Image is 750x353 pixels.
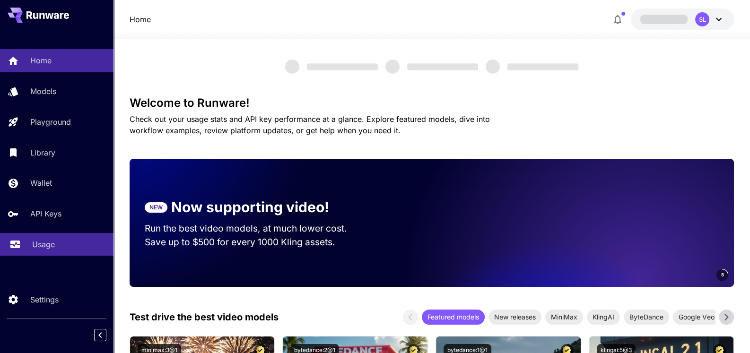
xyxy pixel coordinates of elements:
[30,294,59,305] p: Settings
[171,197,329,218] p: Now supporting video!
[631,9,734,30] button: SL
[488,310,541,325] div: New releases
[545,312,583,322] span: MiniMax
[673,310,720,325] div: Google Veo
[30,116,71,128] p: Playground
[101,327,113,344] div: Collapse sidebar
[130,114,490,135] span: Check out your usage stats and API key performance at a glance. Explore featured models, dive int...
[30,55,52,66] p: Home
[695,12,709,26] div: SL
[145,235,365,249] p: Save up to $500 for every 1000 Kling assets.
[32,239,55,250] p: Usage
[30,208,61,219] p: API Keys
[624,310,669,325] div: ByteDance
[130,96,734,110] h3: Welcome to Runware!
[130,310,279,324] p: Test drive the best video models
[673,312,720,322] span: Google Veo
[721,271,724,278] span: 5
[587,310,620,325] div: KlingAI
[624,312,669,322] span: ByteDance
[149,203,163,212] p: NEW
[30,177,52,189] p: Wallet
[422,310,485,325] div: Featured models
[545,310,583,325] div: MiniMax
[488,312,541,322] span: New releases
[30,86,56,97] p: Models
[130,14,151,25] nav: breadcrumb
[94,329,106,341] button: Collapse sidebar
[130,14,151,25] a: Home
[587,312,620,322] span: KlingAI
[30,147,55,158] p: Library
[422,312,485,322] span: Featured models
[145,222,365,235] p: Run the best video models, at much lower cost.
